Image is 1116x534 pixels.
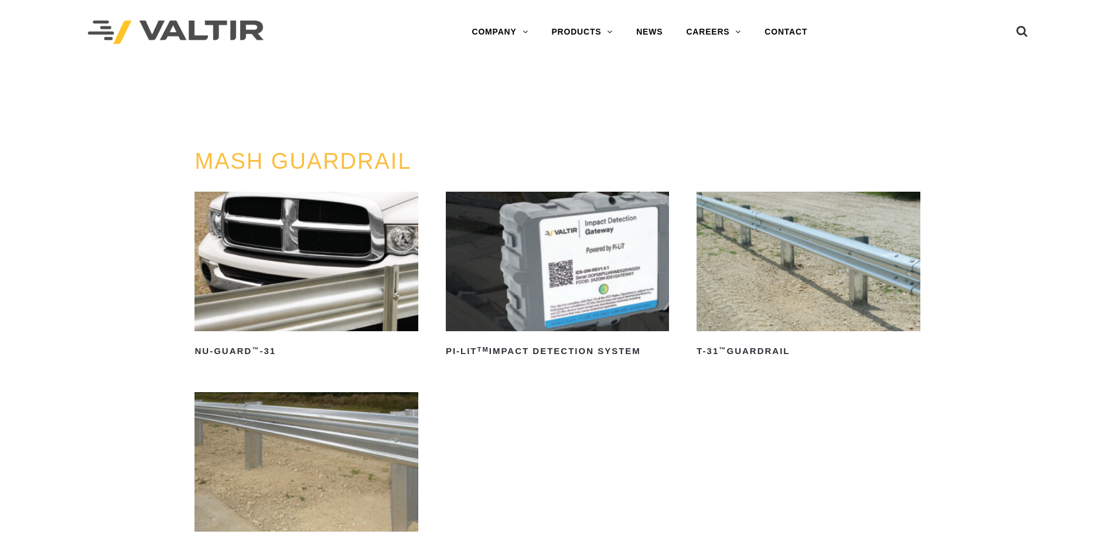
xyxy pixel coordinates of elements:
[540,21,624,44] a: PRODUCTS
[194,192,418,360] a: NU-GUARD™-31
[252,346,260,353] sup: ™
[460,21,540,44] a: COMPANY
[446,342,669,360] h2: PI-LIT Impact Detection System
[674,21,753,44] a: CAREERS
[194,342,418,360] h2: NU-GUARD -31
[719,346,726,353] sup: ™
[88,21,264,45] img: Valtir
[697,192,920,360] a: T-31™Guardrail
[194,149,411,174] a: MASH GUARDRAIL
[624,21,674,44] a: NEWS
[446,192,669,360] a: PI-LITTMImpact Detection System
[753,21,819,44] a: CONTACT
[477,346,489,353] sup: TM
[697,342,920,360] h2: T-31 Guardrail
